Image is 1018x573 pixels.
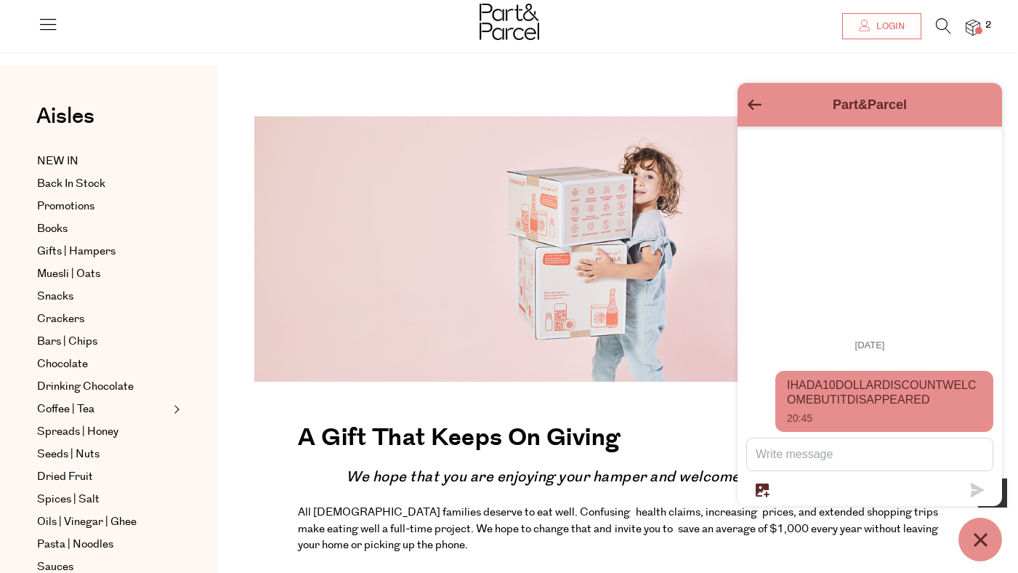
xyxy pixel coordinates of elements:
a: Snacks [37,288,169,305]
span: Books [37,220,68,238]
a: Login [842,13,921,39]
a: Coffee | Tea [37,401,169,418]
span: Spices | Salt [37,491,100,508]
a: Spices | Salt [37,491,169,508]
inbox-online-store-chat: Shopify online store chat [733,83,1006,561]
img: 220427_Part_Parcel-0698-1344x490.png [254,116,982,382]
strong: We hope that you are enjoying your hamper and welcome you to Part&Parcel. [346,467,881,487]
a: Promotions [37,198,169,215]
span: Spreads | Honey [37,423,118,441]
a: 2 [966,20,980,35]
span: Gifts | Hampers [37,243,116,260]
span: Oils | Vinegar | Ghee [37,513,137,531]
img: Part&Parcel [480,4,539,40]
span: Crackers [37,310,84,328]
a: Oils | Vinegar | Ghee [37,513,169,531]
a: Drinking Chocolate [37,378,169,396]
a: Dried Fruit [37,468,169,486]
a: Aisles [36,105,94,142]
span: Pasta | Noodles [37,536,113,553]
span: Login [873,20,905,33]
a: Books [37,220,169,238]
span: Aisles [36,100,94,132]
a: Pasta | Noodles [37,536,169,553]
span: Bars | Chips [37,333,97,350]
a: Muesli | Oats [37,265,169,283]
span: Back In Stock [37,175,105,193]
a: Gifts | Hampers [37,243,169,260]
span: Drinking Chocolate [37,378,134,396]
a: Back In Stock [37,175,169,193]
span: 2 [982,19,995,32]
a: Crackers [37,310,169,328]
span: Snacks [37,288,73,305]
a: Seeds | Nuts [37,446,169,463]
h2: A Gift That Keeps On Giving [298,411,938,459]
button: Expand/Collapse Coffee | Tea [170,401,180,418]
span: Promotions [37,198,94,215]
a: Bars | Chips [37,333,169,350]
span: Dried Fruit [37,468,93,486]
p: All [DEMOGRAPHIC_DATA] families deserve to eat well. Confusing health claims, increasing prices, ... [298,500,938,559]
span: NEW IN [37,153,78,170]
a: Spreads | Honey [37,423,169,441]
span: Seeds | Nuts [37,446,100,463]
span: Muesli | Oats [37,265,100,283]
span: Coffee | Tea [37,401,94,418]
a: Chocolate [37,356,169,373]
a: NEW IN [37,153,169,170]
span: Chocolate [37,356,88,373]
